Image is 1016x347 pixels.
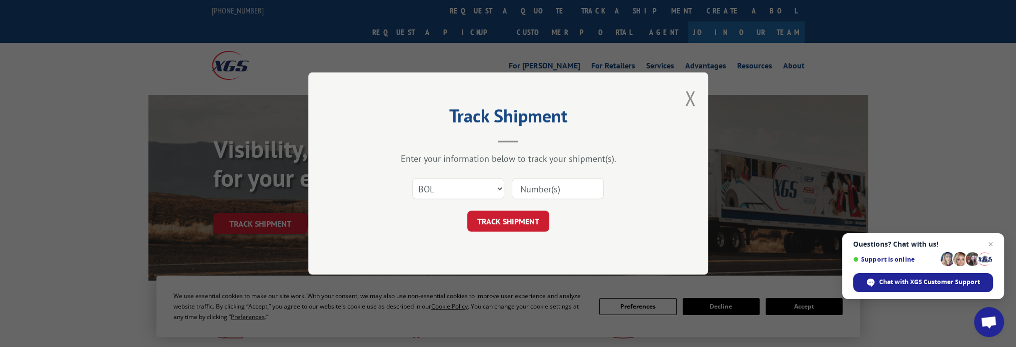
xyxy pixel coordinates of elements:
button: TRACK SHIPMENT [467,211,549,232]
span: Questions? Chat with us! [853,240,993,248]
div: Enter your information below to track your shipment(s). [358,153,658,164]
h2: Track Shipment [358,109,658,128]
div: Chat with XGS Customer Support [853,273,993,292]
input: Number(s) [512,178,604,199]
span: Support is online [853,256,937,263]
span: Close chat [985,238,997,250]
button: Close modal [685,85,696,111]
span: Chat with XGS Customer Support [879,278,980,287]
div: Open chat [974,307,1004,337]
